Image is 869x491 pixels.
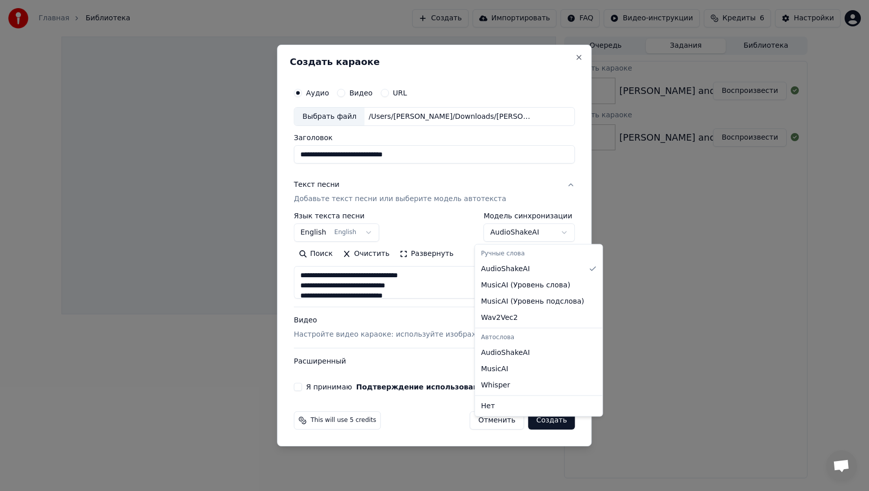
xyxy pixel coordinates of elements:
[481,312,518,322] span: Wav2Vec2
[481,364,509,374] span: MusicAI
[481,380,510,390] span: Whisper
[481,296,584,306] span: MusicAI ( Уровень подслова )
[481,264,530,274] span: AudioShakeAI
[477,330,601,344] div: Автослова
[481,280,571,290] span: MusicAI ( Уровень слова )
[477,247,601,261] div: Ручные слова
[481,401,495,411] span: Нет
[481,347,530,357] span: AudioShakeAI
